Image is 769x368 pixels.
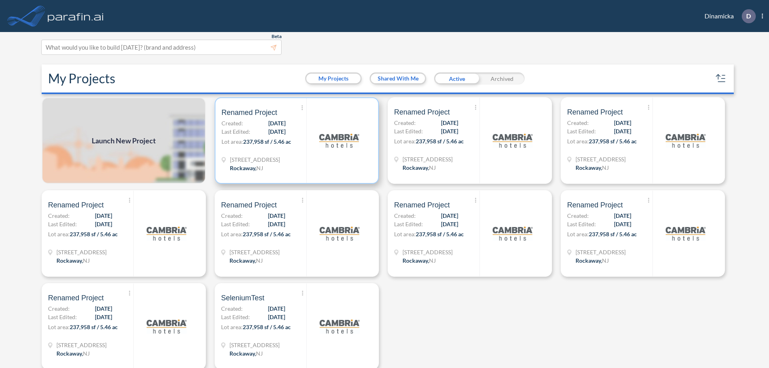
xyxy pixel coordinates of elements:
span: 321 Mt Hope Ave [576,155,626,163]
span: Created: [48,211,70,220]
span: Lot area: [567,138,589,145]
span: [DATE] [95,304,112,313]
span: Renamed Project [394,200,450,210]
span: 321 Mt Hope Ave [229,248,280,256]
span: [DATE] [441,211,458,220]
div: Archived [479,72,525,84]
span: Created: [221,304,243,313]
img: logo [666,121,706,161]
button: My Projects [306,74,360,83]
span: NJ [256,257,263,264]
span: Lot area: [221,138,243,145]
span: Rockaway , [403,164,429,171]
span: 237,958 sf / 5.46 ac [70,324,118,330]
span: NJ [602,164,609,171]
div: Dinamicka [693,9,763,23]
span: Lot area: [567,231,589,237]
span: Created: [567,119,589,127]
span: 321 Mt Hope Ave [56,341,107,349]
span: Last Edited: [48,220,77,228]
span: [DATE] [268,304,285,313]
div: Rockaway, NJ [229,256,263,265]
div: Rockaway, NJ [576,163,609,172]
button: sort [715,72,727,85]
span: Rockaway , [56,350,83,357]
span: [DATE] [614,119,631,127]
span: 237,958 sf / 5.46 ac [416,138,464,145]
div: Rockaway, NJ [576,256,609,265]
img: logo [666,213,706,253]
a: Launch New Project [42,97,206,184]
span: 237,958 sf / 5.46 ac [416,231,464,237]
span: Rockaway , [56,257,83,264]
img: add [42,97,206,184]
span: Last Edited: [567,127,596,135]
span: Lot area: [394,231,416,237]
span: 237,958 sf / 5.46 ac [243,231,291,237]
span: Last Edited: [567,220,596,228]
span: Last Edited: [48,313,77,321]
span: [DATE] [441,220,458,228]
span: [DATE] [614,127,631,135]
span: NJ [83,350,90,357]
div: Rockaway, NJ [403,163,436,172]
span: Last Edited: [394,127,423,135]
span: [DATE] [441,119,458,127]
span: [DATE] [614,211,631,220]
span: Renamed Project [48,200,104,210]
span: Lot area: [394,138,416,145]
span: [DATE] [268,220,285,228]
span: Renamed Project [48,293,104,303]
p: D [746,12,751,20]
span: Created: [394,211,416,220]
img: logo [147,306,187,346]
img: logo [147,213,187,253]
span: 321 Mt Hope Ave [230,155,280,164]
span: Rockaway , [229,350,256,357]
span: Last Edited: [221,127,250,136]
span: NJ [602,257,609,264]
span: Renamed Project [567,107,623,117]
span: [DATE] [268,313,285,321]
img: logo [320,306,360,346]
div: Active [434,72,479,84]
img: logo [493,121,533,161]
span: Last Edited: [394,220,423,228]
span: Lot area: [221,231,243,237]
span: Renamed Project [394,107,450,117]
span: NJ [83,257,90,264]
span: Created: [221,211,243,220]
span: 321 Mt Hope Ave [403,155,453,163]
span: 321 Mt Hope Ave [576,248,626,256]
span: Last Edited: [221,220,250,228]
span: 237,958 sf / 5.46 ac [243,324,291,330]
span: Created: [567,211,589,220]
img: logo [46,8,105,24]
span: 237,958 sf / 5.46 ac [589,231,637,237]
span: [DATE] [95,211,112,220]
span: NJ [256,165,263,171]
span: 237,958 sf / 5.46 ac [70,231,118,237]
img: logo [493,213,533,253]
span: Lot area: [48,231,70,237]
span: 321 Mt Hope Ave [229,341,280,349]
span: Launch New Project [92,135,156,146]
span: Lot area: [48,324,70,330]
div: Rockaway, NJ [56,256,90,265]
span: [DATE] [614,220,631,228]
span: Beta [272,33,282,40]
div: Rockaway, NJ [229,349,263,358]
span: Last Edited: [221,313,250,321]
span: NJ [256,350,263,357]
span: 237,958 sf / 5.46 ac [589,138,637,145]
button: Shared With Me [371,74,425,83]
span: 237,958 sf / 5.46 ac [243,138,291,145]
span: [DATE] [268,211,285,220]
span: Created: [394,119,416,127]
span: Renamed Project [221,108,277,117]
span: NJ [429,164,436,171]
span: Created: [221,119,243,127]
span: Created: [48,304,70,313]
img: logo [319,121,359,161]
span: Lot area: [221,324,243,330]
